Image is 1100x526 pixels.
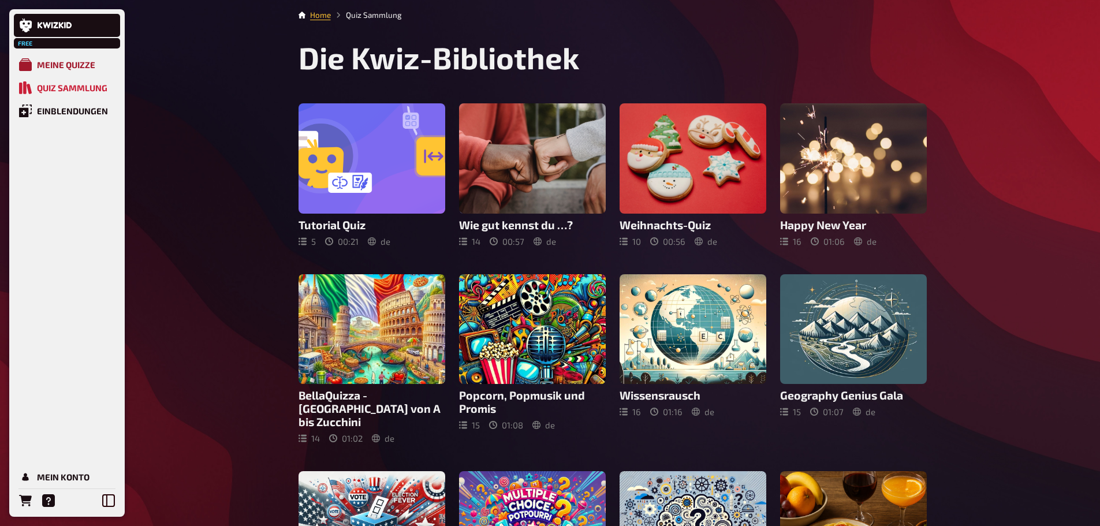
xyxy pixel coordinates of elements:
[14,489,37,512] a: Bestellungen
[532,420,555,430] div: de
[780,274,927,444] a: Geography Genius Gala1501:07de
[299,236,316,247] div: 5
[780,236,801,247] div: 16
[14,53,120,76] a: Meine Quizze
[459,420,480,430] div: 15
[780,103,927,247] a: Happy New Year1601:06de
[329,433,363,443] div: 01 : 02
[15,40,36,47] span: Free
[14,465,120,488] a: Mein Konto
[780,406,801,417] div: 15
[692,406,714,417] div: de
[489,420,523,430] div: 01 : 08
[372,433,394,443] div: de
[780,218,927,232] h3: Happy New Year
[14,76,120,99] a: Quiz Sammlung
[459,218,606,232] h3: Wie gut kennst du …?
[650,236,685,247] div: 00 : 56
[853,406,875,417] div: de
[299,274,445,444] a: BellaQuizza - [GEOGRAPHIC_DATA] von A bis Zucchini1401:02de
[37,106,108,116] div: Einblendungen
[459,236,480,247] div: 14
[620,236,641,247] div: 10
[310,9,331,21] li: Home
[620,389,766,402] h3: Wissensrausch
[14,99,120,122] a: Einblendungen
[620,103,766,247] a: Weihnachts-Quiz1000:56de
[37,489,60,512] a: Hilfe
[37,59,95,70] div: Meine Quizze
[299,218,445,232] h3: Tutorial Quiz
[299,389,445,428] h3: BellaQuizza - [GEOGRAPHIC_DATA] von A bis Zucchini
[310,10,331,20] a: Home
[37,83,107,93] div: Quiz Sammlung
[620,406,641,417] div: 16
[854,236,877,247] div: de
[459,389,606,415] h3: Popcorn, Popmusik und Promis
[331,9,402,21] li: Quiz Sammlung
[695,236,717,247] div: de
[534,236,556,247] div: de
[299,39,927,76] h1: Die Kwiz-Bibliothek
[37,472,90,482] div: Mein Konto
[459,103,606,247] a: Wie gut kennst du …?1400:57de
[650,406,683,417] div: 01 : 16
[299,433,320,443] div: 14
[368,236,390,247] div: de
[620,218,766,232] h3: Weihnachts-Quiz
[459,274,606,444] a: Popcorn, Popmusik und Promis1501:08de
[620,274,766,444] a: Wissensrausch1601:16de
[780,389,927,402] h3: Geography Genius Gala
[811,236,845,247] div: 01 : 06
[490,236,524,247] div: 00 : 57
[299,103,445,247] a: Tutorial Quiz500:21de
[325,236,359,247] div: 00 : 21
[810,406,844,417] div: 01 : 07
